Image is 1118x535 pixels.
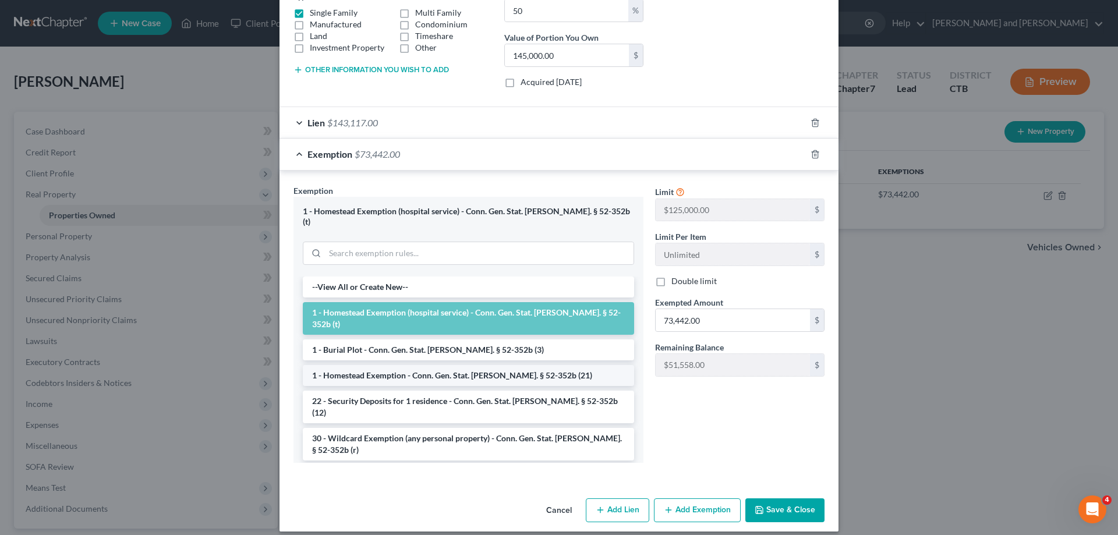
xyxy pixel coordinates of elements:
[355,148,400,160] span: $73,442.00
[655,187,674,197] span: Limit
[655,297,723,307] span: Exempted Amount
[325,242,634,264] input: Search exemption rules...
[521,76,582,88] label: Acquired [DATE]
[303,365,634,386] li: 1 - Homestead Exemption - Conn. Gen. Stat. [PERSON_NAME]. § 52-352b (21)
[810,199,824,221] div: $
[656,309,810,331] input: 0.00
[303,339,634,360] li: 1 - Burial Plot - Conn. Gen. Stat. [PERSON_NAME]. § 52-352b (3)
[810,243,824,265] div: $
[654,498,741,523] button: Add Exemption
[303,391,634,423] li: 22 - Security Deposits for 1 residence - Conn. Gen. Stat. [PERSON_NAME]. § 52-352b (12)
[303,302,634,335] li: 1 - Homestead Exemption (hospital service) - Conn. Gen. Stat. [PERSON_NAME]. § 52-352b (t)
[415,42,437,54] label: Other
[656,199,810,221] input: --
[310,30,327,42] label: Land
[310,19,362,30] label: Manufactured
[810,309,824,331] div: $
[307,117,325,128] span: Lien
[671,275,717,287] label: Double limit
[629,44,643,66] div: $
[504,31,599,44] label: Value of Portion You Own
[1078,495,1106,523] iframe: Intercom live chat
[655,231,706,243] label: Limit Per Item
[745,498,825,523] button: Save & Close
[810,354,824,376] div: $
[303,428,634,460] li: 30 - Wildcard Exemption (any personal property) - Conn. Gen. Stat. [PERSON_NAME]. § 52-352b (r)
[1102,495,1112,505] span: 4
[656,354,810,376] input: --
[656,243,810,265] input: --
[415,19,468,30] label: Condominium
[307,148,352,160] span: Exemption
[310,7,358,19] label: Single Family
[655,341,724,353] label: Remaining Balance
[293,186,333,196] span: Exemption
[293,65,449,75] button: Other information you wish to add
[415,7,461,19] label: Multi Family
[310,42,384,54] label: Investment Property
[327,117,378,128] span: $143,117.00
[537,499,581,523] button: Cancel
[415,30,453,42] label: Timeshare
[586,498,649,523] button: Add Lien
[505,44,629,66] input: 0.00
[303,277,634,297] li: --View All or Create New--
[303,206,634,228] div: 1 - Homestead Exemption (hospital service) - Conn. Gen. Stat. [PERSON_NAME]. § 52-352b (t)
